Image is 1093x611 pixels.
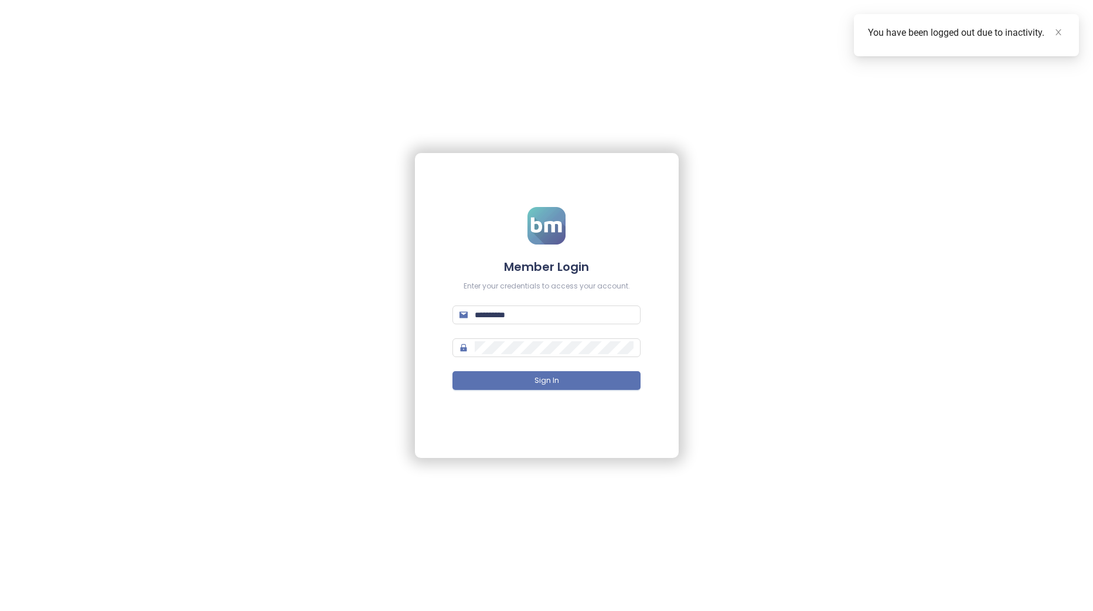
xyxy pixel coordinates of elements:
button: Sign In [452,371,641,390]
span: lock [459,344,468,352]
img: logo [527,207,566,245]
span: Sign In [534,375,559,386]
span: mail [459,311,468,319]
span: close [1054,28,1063,36]
div: Enter your credentials to access your account. [452,281,641,292]
h4: Member Login [452,259,641,275]
div: You have been logged out due to inactivity. [868,26,1065,40]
